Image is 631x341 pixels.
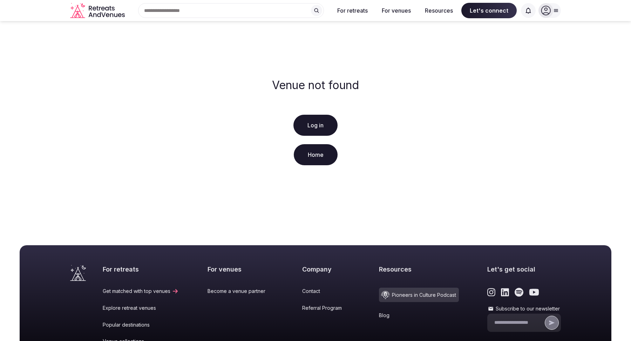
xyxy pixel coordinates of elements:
h2: Company [302,265,350,274]
a: Log in [293,115,338,136]
svg: Retreats and Venues company logo [70,3,126,19]
a: Blog [379,312,459,319]
a: Home [294,144,338,165]
a: Become a venue partner [208,288,274,295]
button: For venues [376,3,416,18]
label: Subscribe to our newsletter [487,305,561,312]
button: Resources [419,3,459,18]
span: Let's connect [461,3,517,18]
a: Explore retreat venues [103,305,179,312]
a: Popular destinations [103,321,179,328]
a: Visit the homepage [70,265,86,281]
h2: Let's get social [487,265,561,274]
h2: For retreats [103,265,179,274]
a: Get matched with top venues [103,288,179,295]
button: For retreats [332,3,373,18]
a: Link to the retreats and venues LinkedIn page [501,288,509,297]
a: Pioneers in Culture Podcast [379,288,459,302]
h2: Resources [379,265,459,274]
a: Referral Program [302,305,350,312]
a: Link to the retreats and venues Instagram page [487,288,495,297]
h2: For venues [208,265,274,274]
a: Link to the retreats and venues Spotify page [515,288,523,297]
h2: Venue not found [272,79,359,92]
a: Link to the retreats and venues Youtube page [529,288,539,297]
a: Contact [302,288,350,295]
a: Visit the homepage [70,3,126,19]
